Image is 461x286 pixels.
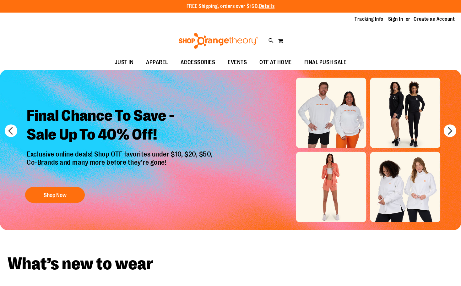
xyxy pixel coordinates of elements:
a: APPAREL [140,55,174,70]
a: FINAL PUSH SALE [298,55,353,70]
a: EVENTS [221,55,253,70]
a: Tracking Info [355,16,383,23]
span: JUST IN [115,55,134,69]
a: Create an Account [414,16,455,23]
span: FINAL PUSH SALE [304,55,347,69]
p: Exclusive online deals! Shop OTF favorites under $10, $20, $50, Co-Brands and many more before th... [22,150,219,181]
a: OTF AT HOME [253,55,298,70]
a: Sign In [388,16,403,23]
a: JUST IN [108,55,140,70]
span: OTF AT HOME [259,55,292,69]
button: Shop Now [25,187,85,203]
button: next [444,124,456,137]
h2: What’s new to wear [8,255,453,272]
span: EVENTS [228,55,247,69]
span: APPAREL [146,55,168,69]
button: prev [5,124,17,137]
img: Shop Orangetheory [178,33,259,49]
a: Details [259,3,275,9]
p: FREE Shipping, orders over $150. [187,3,275,10]
h2: Final Chance To Save - Sale Up To 40% Off! [22,102,219,150]
a: ACCESSORIES [174,55,222,70]
a: Final Chance To Save -Sale Up To 40% Off! Exclusive online deals! Shop OTF favorites under $10, $... [22,102,219,206]
span: ACCESSORIES [181,55,215,69]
